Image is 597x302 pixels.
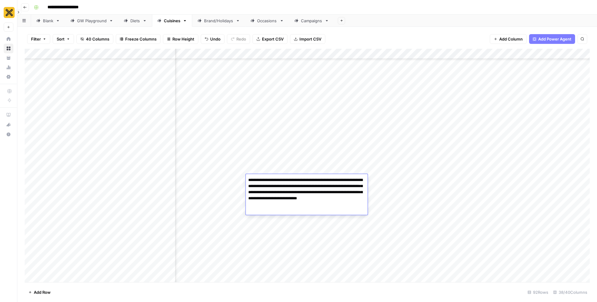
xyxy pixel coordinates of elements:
button: Sort [53,34,74,44]
button: Freeze Columns [116,34,161,44]
span: Undo [210,36,221,42]
button: Undo [201,34,224,44]
button: 40 Columns [76,34,113,44]
a: Cuisines [152,15,192,27]
div: Brand/Holidays [204,18,233,24]
button: Help + Support [4,130,13,139]
button: What's new? [4,120,13,130]
span: Sort [57,36,65,42]
a: AirOps Academy [4,110,13,120]
span: Export CSV [262,36,284,42]
a: GW Playground [65,15,118,27]
div: GW Playground [77,18,107,24]
span: Add Column [499,36,523,42]
span: Add Row [34,289,51,295]
button: Add Row [25,287,54,297]
span: Add Power Agent [538,36,571,42]
button: Redo [227,34,250,44]
div: Blank [43,18,53,24]
a: Diets [118,15,152,27]
a: Campaigns [289,15,334,27]
a: Your Data [4,53,13,63]
a: Browse [4,44,13,53]
div: What's new? [4,120,13,129]
span: Redo [236,36,246,42]
button: Add Power Agent [529,34,575,44]
div: Campaigns [301,18,322,24]
button: Filter [27,34,50,44]
a: Brand/Holidays [192,15,245,27]
span: 40 Columns [86,36,109,42]
a: Settings [4,72,13,82]
a: Occasions [245,15,289,27]
span: Filter [31,36,41,42]
button: Workspace: CookUnity [4,5,13,20]
a: Home [4,34,13,44]
a: Usage [4,62,13,72]
span: Freeze Columns [125,36,157,42]
img: CookUnity Logo [4,7,15,18]
div: Diets [130,18,140,24]
a: Blank [31,15,65,27]
button: Add Column [490,34,527,44]
div: 92 Rows [525,287,551,297]
span: Import CSV [299,36,321,42]
div: Cuisines [164,18,180,24]
button: Import CSV [290,34,325,44]
button: Export CSV [253,34,288,44]
span: Row Height [172,36,194,42]
div: Occasions [257,18,277,24]
button: Row Height [163,34,198,44]
div: 38/40 Columns [551,287,590,297]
